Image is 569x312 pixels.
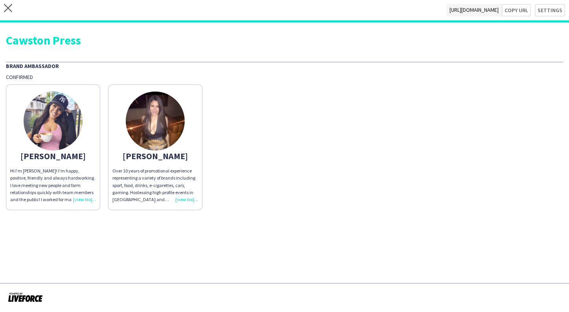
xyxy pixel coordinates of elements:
div: Cawston Press [6,34,563,46]
div: [PERSON_NAME] [10,152,96,160]
div: Brand Ambassador [6,62,563,70]
div: Over 10 years of promotional experience representing a variety of brands including sport, food, d... [112,167,198,203]
div: Confirmed [6,73,563,81]
button: Settings [535,4,565,17]
img: Powered by Liveforce [8,292,43,303]
img: thumb-67bf3a0ba37e5.jpg [126,92,185,150]
span: Hi I’m [PERSON_NAME]! I’m happy, positive, friendly and always hardworking. I love meeting new pe... [10,168,96,238]
img: thumb-164305643761ef0d35029bf.jpeg [24,92,83,150]
span: [URL][DOMAIN_NAME] [446,4,502,17]
div: [PERSON_NAME] [112,152,198,160]
button: Copy url [502,4,531,17]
